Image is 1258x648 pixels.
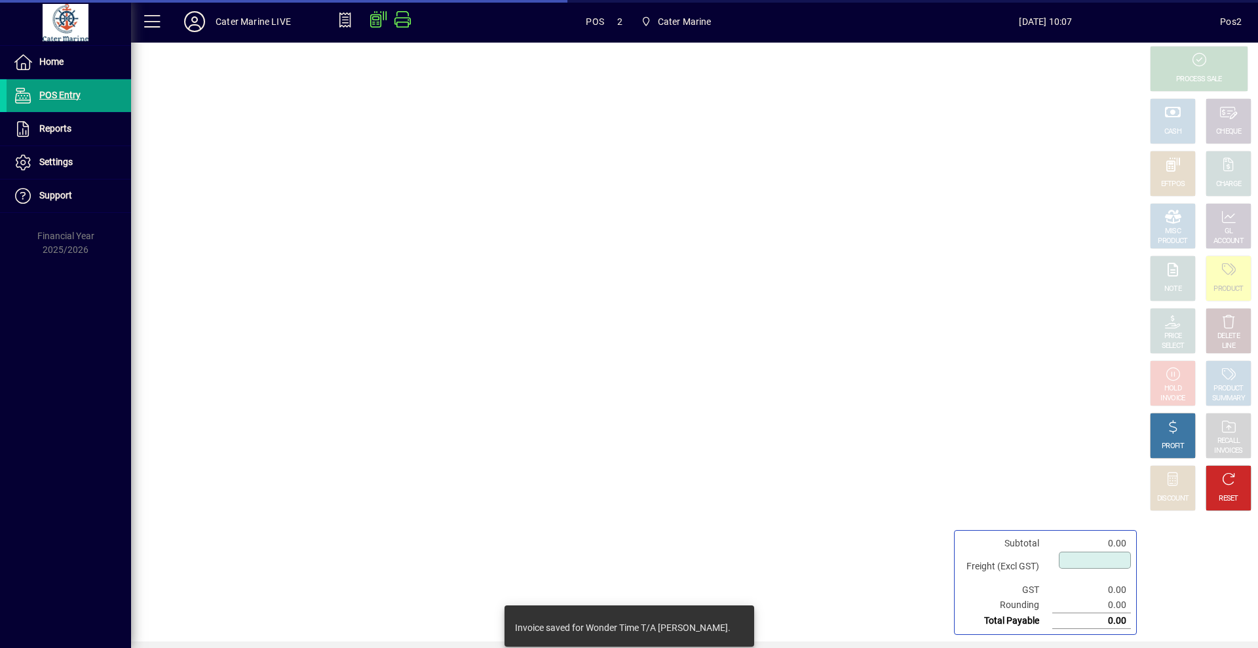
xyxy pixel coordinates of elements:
span: Home [39,56,64,67]
div: HOLD [1164,384,1181,394]
div: MISC [1165,227,1181,237]
span: Settings [39,157,73,167]
td: Subtotal [960,536,1052,551]
span: POS [586,11,604,32]
span: POS Entry [39,90,81,100]
div: PRODUCT [1213,384,1243,394]
div: SUMMARY [1212,394,1245,404]
div: CASH [1164,127,1181,137]
a: Reports [7,113,131,145]
div: PROFIT [1162,442,1184,451]
div: INVOICES [1214,446,1242,456]
div: Invoice saved for Wonder Time T/A [PERSON_NAME]. [515,621,731,634]
div: GL [1225,227,1233,237]
div: LINE [1222,341,1235,351]
div: Cater Marine LIVE [216,11,291,32]
td: Freight (Excl GST) [960,551,1052,582]
a: Settings [7,146,131,179]
div: PRODUCT [1213,284,1243,294]
span: Support [39,190,72,200]
span: 2 [617,11,622,32]
div: PRICE [1164,332,1182,341]
div: DISCOUNT [1157,494,1189,504]
div: Pos2 [1220,11,1242,32]
span: Cater Marine [636,10,717,33]
button: Profile [174,10,216,33]
td: 0.00 [1052,613,1131,629]
div: PROCESS SALE [1176,75,1222,85]
div: INVOICE [1160,394,1185,404]
div: SELECT [1162,341,1185,351]
td: 0.00 [1052,536,1131,551]
span: Reports [39,123,71,134]
div: DELETE [1217,332,1240,341]
div: CHEQUE [1216,127,1241,137]
td: 0.00 [1052,582,1131,598]
td: Total Payable [960,613,1052,629]
td: Rounding [960,598,1052,613]
div: NOTE [1164,284,1181,294]
div: PRODUCT [1158,237,1187,246]
td: GST [960,582,1052,598]
div: RECALL [1217,436,1240,446]
div: ACCOUNT [1213,237,1244,246]
span: Cater Marine [658,11,712,32]
div: RESET [1219,494,1238,504]
a: Support [7,180,131,212]
div: CHARGE [1216,180,1242,189]
a: Home [7,46,131,79]
div: EFTPOS [1161,180,1185,189]
td: 0.00 [1052,598,1131,613]
span: [DATE] 10:07 [871,11,1221,32]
